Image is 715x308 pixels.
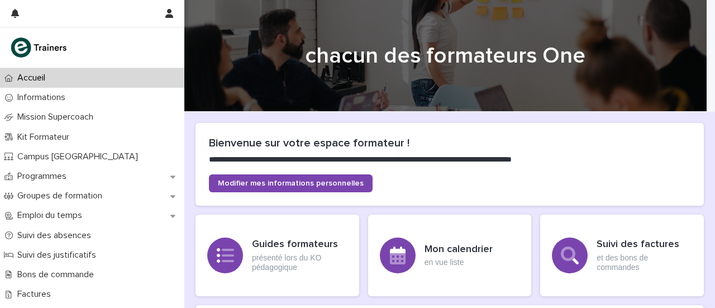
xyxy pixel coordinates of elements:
font: Bienvenue sur votre espace formateur ! [209,138,409,149]
font: Programmes [17,172,66,181]
font: Suivi des factures [597,239,679,249]
font: Guides formateurs [252,239,338,249]
font: et des bons de commandes [597,253,648,272]
font: Modifier mes informations personnelles [218,179,364,187]
font: Accueil [17,73,45,82]
font: Bons de commande [17,270,94,279]
font: chacun des formateurs One [305,45,585,67]
font: en vue liste [425,258,464,267]
img: K0CqGN7SDeD6s4JG8KQk [9,36,70,59]
font: Suivi des justificatifs [17,250,96,259]
font: Mission Supercoach [17,112,93,121]
font: Emploi du temps [17,211,82,220]
a: Modifier mes informations personnelles [209,174,373,192]
a: Mon calendrieren vue liste [368,215,532,296]
font: Mon calendrier [425,244,493,254]
font: Groupes de formation [17,191,102,200]
font: présenté lors du KO pédagogique [252,253,322,272]
font: Campus [GEOGRAPHIC_DATA] [17,152,138,161]
font: Suivi des absences [17,231,91,240]
font: Factures [17,290,51,298]
a: Suivi des factureset des bons de commandes [540,215,704,296]
font: Informations [17,93,65,102]
a: Guides formateursprésenté lors du KO pédagogique [196,215,359,296]
font: Kit Formateur [17,132,69,141]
